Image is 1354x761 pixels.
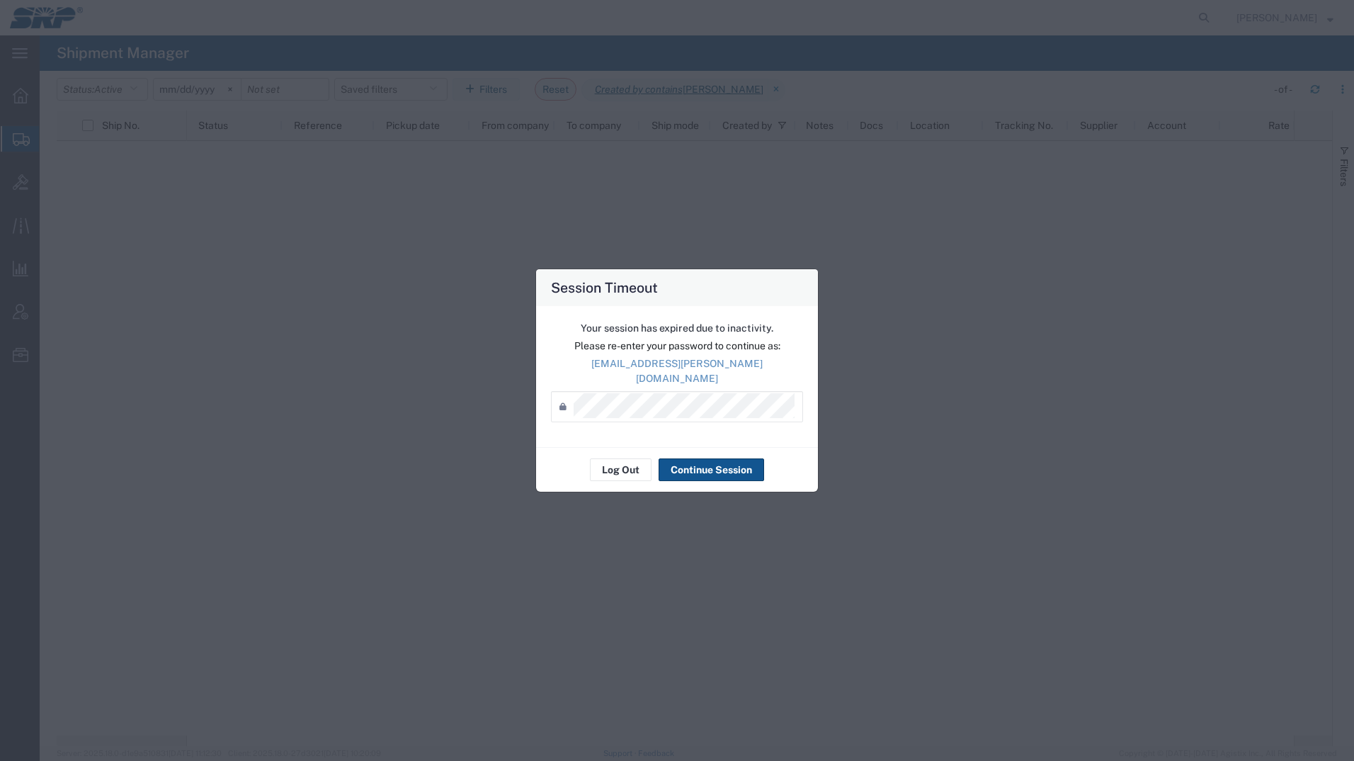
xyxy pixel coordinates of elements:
[590,458,652,481] button: Log Out
[551,277,658,298] h4: Session Timeout
[551,339,803,354] p: Please re-enter your password to continue as:
[551,356,803,386] p: [EMAIL_ADDRESS][PERSON_NAME][DOMAIN_NAME]
[659,458,764,481] button: Continue Session
[551,321,803,336] p: Your session has expired due to inactivity.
